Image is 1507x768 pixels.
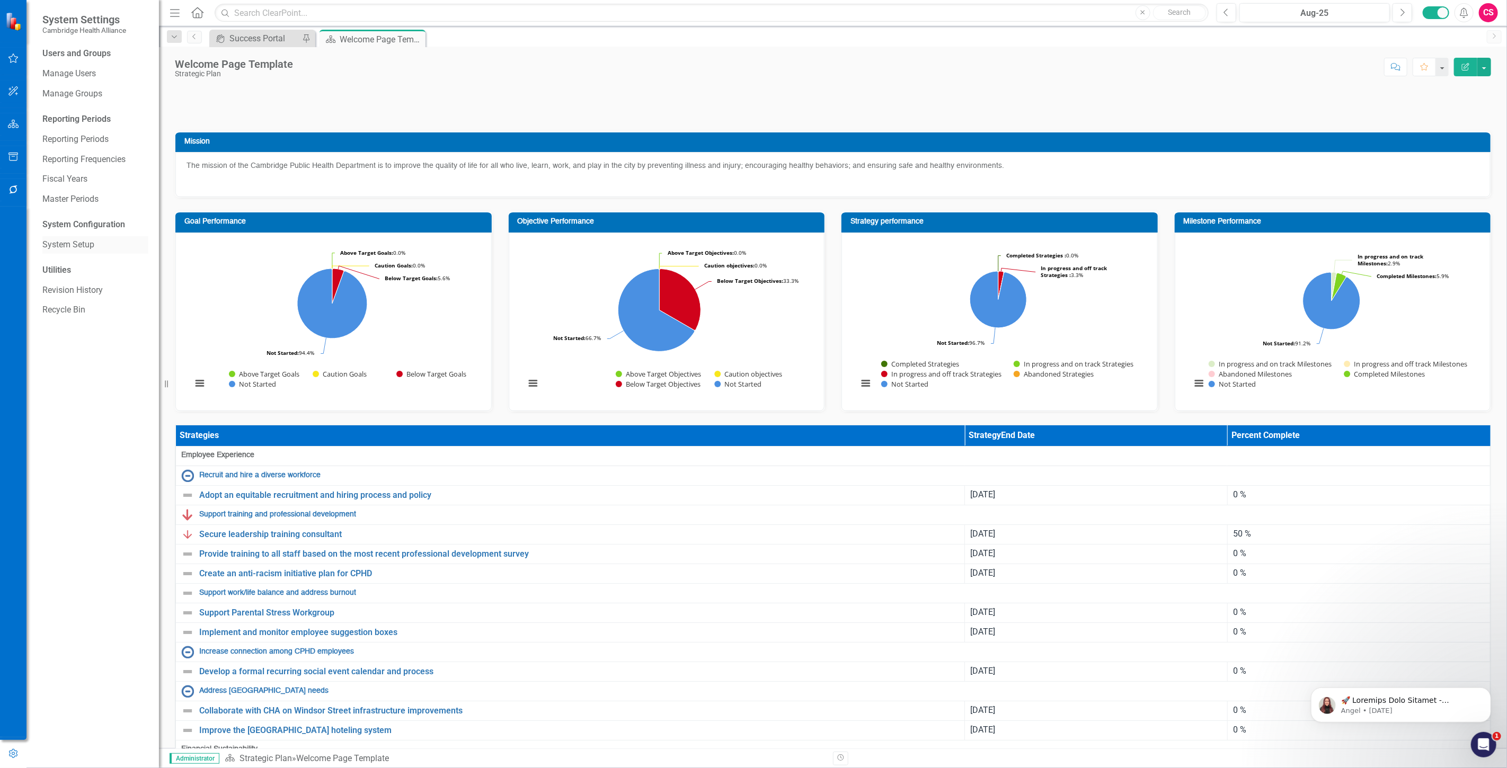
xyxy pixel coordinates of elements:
[385,274,438,282] tspan: Below Target Goals:
[714,380,761,389] button: Show Not Started
[181,528,194,541] img: In progress and off track
[181,587,194,600] img: Not Defined
[1377,272,1449,280] text: 5.9%
[323,369,367,379] text: Caution Goals
[42,239,148,251] a: System Setup
[181,508,194,521] img: Below Plan
[965,622,1228,642] td: Double-Click to Edit
[215,4,1209,22] input: Search ClearPoint...
[1233,489,1485,501] div: 0 %
[970,705,995,715] span: [DATE]
[659,269,701,330] path: Below Target Objectives, 4.
[406,369,466,379] text: Below Target Goals
[891,379,928,389] text: Not Started
[970,489,995,499] span: [DATE]
[1191,376,1206,391] button: View chart menu, Chart
[181,626,194,639] img: Not Defined
[1186,241,1480,400] div: Chart. Highcharts interactive chart.
[1024,369,1094,379] text: Abandoned Strategies
[176,466,1491,485] td: Double-Click to Edit Right Click for Context Menu
[375,262,425,269] text: 0.0%
[176,544,965,564] td: Double-Click to Edit Right Click for Context Menu
[229,32,299,45] div: Success Portal
[42,264,148,276] div: Utilities
[42,154,148,166] a: Reporting Frequencies
[1358,253,1424,267] tspan: In progress and on track Milestones:
[965,485,1228,505] td: Double-Click to Edit
[176,505,1491,524] td: Double-Click to Edit Right Click for Context Menu
[1303,272,1360,329] path: Not Started, 62.
[618,269,694,351] path: Not Started, 8.
[176,524,965,544] td: Double-Click to Edit Right Click for Context Menu
[1295,665,1507,739] iframe: Intercom notifications message
[717,277,799,284] text: 33.3%
[296,753,389,763] div: Welcome Page Template
[340,33,423,46] div: Welcome Page Template
[668,249,734,256] tspan: Above Target Objectives:
[225,753,825,765] div: »
[1227,485,1490,505] td: Double-Click to Edit
[891,369,1001,379] text: In progress and off track Strategies
[526,376,540,391] button: View chart menu, Chart
[1233,528,1485,540] div: 50 %
[704,262,767,269] text: 0.0%
[1233,626,1485,638] div: 0 %
[717,277,783,284] tspan: Below Target Objectives:
[199,589,1485,597] a: Support work/life balance and address burnout
[626,369,701,379] text: Above Target Objectives
[240,753,292,763] a: Strategic Plan
[42,26,126,34] small: Cambridge Health Alliance
[385,274,450,282] text: 5.6%
[340,249,393,256] tspan: Above Target Goals:
[176,603,965,622] td: Double-Click to Edit Right Click for Context Menu
[1209,380,1255,389] button: Show Not Started
[313,370,367,379] button: Show Caution Goals
[1354,359,1467,369] text: In progress and off track Milestones
[181,548,194,560] img: Not Defined
[332,269,344,303] path: Below Target Goals, 1.
[1493,732,1501,740] span: 1
[181,567,194,580] img: Not Defined
[199,726,959,735] a: Improve the [GEOGRAPHIC_DATA] hoteling system
[170,753,219,764] span: Administrator
[937,339,969,346] tspan: Not Started:
[42,133,148,146] a: Reporting Periods
[1227,544,1490,564] td: Double-Click to Edit
[881,360,959,369] button: Show Completed Strategies
[853,241,1144,400] svg: Interactive chart
[199,706,959,716] a: Collaborate with CHA on Windsor Street infrastructure improvements
[1227,622,1490,642] td: Double-Click to Edit
[199,549,959,559] a: Provide training to all staff based on the most recent professional development survey
[1233,548,1485,560] div: 0 %
[520,241,814,400] div: Chart. Highcharts interactive chart.
[965,524,1228,544] td: Double-Click to Edit
[192,376,207,391] button: View chart menu, Chart
[714,370,783,379] button: Show Caution objectives
[267,349,314,356] text: 94.4%
[1227,701,1490,720] td: Double-Click to Edit
[1041,264,1107,279] text: 3.3%
[1168,8,1191,16] span: Search
[1209,370,1292,379] button: Show Abandoned Milestones
[181,646,194,658] img: No Information
[42,48,148,60] div: Users and Groups
[1184,218,1486,226] h3: Milestone Performance
[1344,370,1425,379] button: Show Completed Milestones
[199,608,959,618] a: Support Parental Stress Workgroup
[1233,665,1485,677] div: 0 %
[187,241,478,400] svg: Interactive chart
[176,662,965,681] td: Double-Click to Edit Right Click for Context Menu
[42,284,148,297] a: Revision History
[42,219,148,231] div: System Configuration
[239,369,299,379] text: Above Target Goals
[853,241,1147,400] div: Chart. Highcharts interactive chart.
[1243,7,1386,20] div: Aug-25
[1354,369,1425,379] text: Completed Milestones
[199,648,1485,656] a: Increase connection among CPHD employees
[1024,359,1133,369] text: In progress and on track Strategies
[176,701,965,720] td: Double-Click to Edit Right Click for Context Menu
[724,379,761,389] text: Not Started
[616,380,702,389] button: Show Below Target Objectives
